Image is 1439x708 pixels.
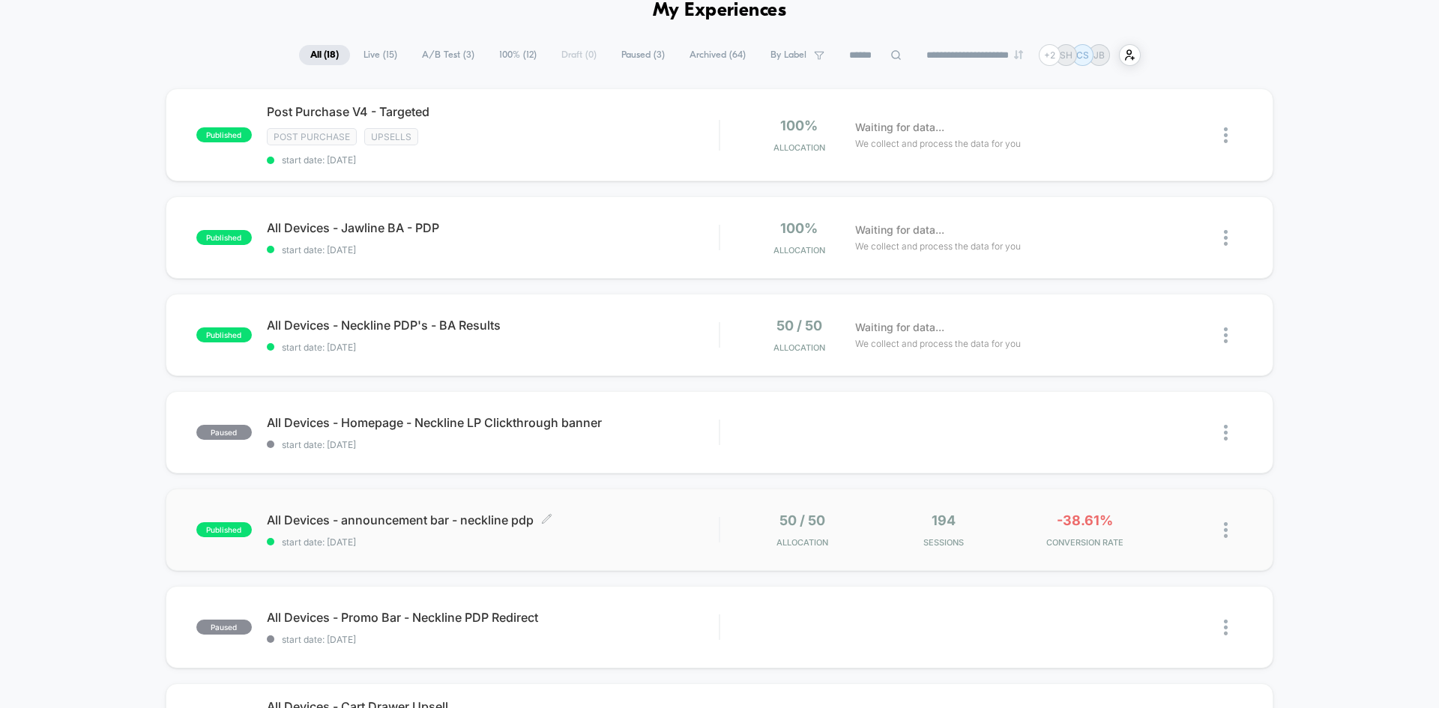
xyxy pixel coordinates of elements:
span: Post Purchase [267,128,357,145]
div: + 2 [1039,44,1061,66]
span: All Devices - Homepage - Neckline LP Clickthrough banner [267,415,719,430]
span: published [196,327,252,342]
span: published [196,522,252,537]
span: start date: [DATE] [267,634,719,645]
span: start date: [DATE] [267,154,719,166]
span: start date: [DATE] [267,342,719,353]
span: All ( 18 ) [299,45,350,65]
span: 50 / 50 [779,512,825,528]
p: CS [1076,49,1089,61]
span: 50 / 50 [776,318,822,333]
span: CONVERSION RATE [1018,537,1152,548]
span: -38.61% [1057,512,1113,528]
span: All Devices - Promo Bar - Neckline PDP Redirect [267,610,719,625]
span: By Label [770,49,806,61]
span: Allocation [773,142,825,153]
span: Waiting for data... [855,119,944,136]
span: Allocation [773,245,825,255]
span: start date: [DATE] [267,439,719,450]
span: Sessions [877,537,1011,548]
img: close [1224,620,1228,635]
span: 100% [780,118,818,133]
span: published [196,230,252,245]
span: paused [196,425,252,440]
span: 194 [932,512,956,528]
span: start date: [DATE] [267,244,719,255]
span: Live ( 15 ) [352,45,408,65]
span: paused [196,620,252,635]
span: Allocation [776,537,828,548]
span: All Devices - Jawline BA - PDP [267,220,719,235]
span: A/B Test ( 3 ) [411,45,486,65]
span: Upsells [364,128,418,145]
p: JB [1093,49,1105,61]
span: published [196,127,252,142]
span: We collect and process the data for you [855,239,1021,253]
span: Allocation [773,342,825,353]
span: Waiting for data... [855,319,944,336]
span: Waiting for data... [855,222,944,238]
img: close [1224,230,1228,246]
span: All Devices - Neckline PDP's - BA Results [267,318,719,333]
span: Archived ( 64 ) [678,45,757,65]
span: start date: [DATE] [267,536,719,548]
p: SH [1060,49,1073,61]
img: close [1224,425,1228,441]
span: 100% [780,220,818,236]
span: 100% ( 12 ) [488,45,548,65]
img: end [1014,50,1023,59]
img: close [1224,327,1228,343]
img: close [1224,127,1228,143]
span: We collect and process the data for you [855,136,1021,151]
span: We collect and process the data for you [855,336,1021,351]
span: Paused ( 3 ) [610,45,676,65]
span: All Devices - announcement bar - neckline pdp [267,512,719,527]
img: close [1224,522,1228,538]
span: Post Purchase V4 - Targeted [267,104,719,119]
